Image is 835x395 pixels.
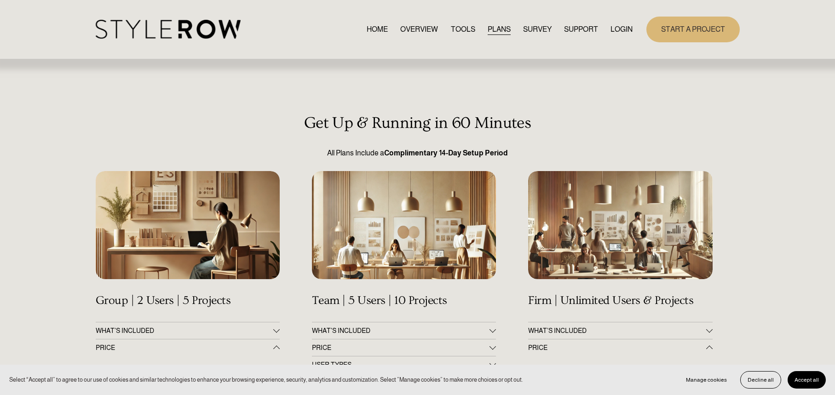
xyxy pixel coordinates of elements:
[400,23,438,35] a: OVERVIEW
[312,294,496,308] h4: Team | 5 Users | 10 Projects
[96,344,273,351] span: PRICE
[312,344,489,351] span: PRICE
[9,375,523,384] p: Select “Accept all” to agree to our use of cookies and similar technologies to enhance your brows...
[748,377,774,383] span: Decline all
[312,339,496,356] button: PRICE
[488,23,511,35] a: PLANS
[564,24,598,35] span: SUPPORT
[312,361,489,368] span: USER TYPES
[451,23,475,35] a: TOOLS
[788,371,826,389] button: Accept all
[367,23,388,35] a: HOME
[96,339,280,356] button: PRICE
[528,339,712,356] button: PRICE
[528,363,712,373] p: $199 a month | $2,388 Billed Annually
[686,377,727,383] span: Manage cookies
[96,294,280,308] h4: Group | 2 Users | 5 Projects
[96,148,740,159] p: All Plans Include a
[740,371,781,389] button: Decline all
[312,327,489,334] span: WHAT'S INCLUDED
[528,344,706,351] span: PRICE
[96,114,740,132] h3: Get Up & Running in 60 Minutes
[312,322,496,339] button: WHAT'S INCLUDED
[384,149,508,157] strong: Complimentary 14-Day Setup Period
[528,327,706,334] span: WHAT’S INCLUDED
[96,322,280,339] button: WHAT'S INCLUDED
[312,356,496,373] button: USER TYPES
[679,371,734,389] button: Manage cookies
[96,327,273,334] span: WHAT'S INCLUDED
[610,23,633,35] a: LOGIN
[564,23,598,35] a: folder dropdown
[646,17,740,42] a: START A PROJECT
[795,377,819,383] span: Accept all
[96,356,280,388] div: PRICE
[96,20,241,39] img: StyleRow
[528,322,712,339] button: WHAT’S INCLUDED
[96,363,280,373] p: $19 a month, $228 Billed Annually
[523,23,552,35] a: SURVEY
[528,356,712,388] div: PRICE
[528,294,712,308] h4: Firm | Unlimited Users & Projects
